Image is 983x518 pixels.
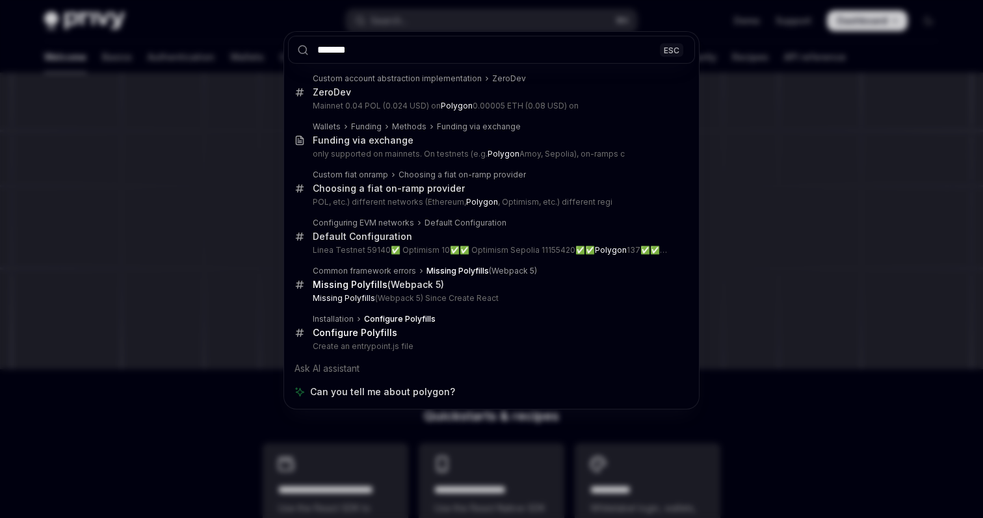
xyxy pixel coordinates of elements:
div: Funding via exchange [313,135,413,146]
div: Custom fiat onramp [313,170,388,180]
b: Configure Polyfills [313,327,397,338]
div: Custom account abstraction implementation [313,73,482,84]
b: Missing Polyfills [313,293,375,303]
b: Polygon [488,149,519,159]
div: (Webpack 5) [313,279,444,291]
div: ZeroDev [313,86,351,98]
div: Funding [351,122,382,132]
div: Funding via exchange [437,122,521,132]
p: Mainnet 0.04 POL (0.024 USD) on 0.00005 ETH (0.08 USD) on [313,101,668,111]
div: Common framework errors [313,266,416,276]
b: Missing Polyfills [313,279,387,290]
div: Wallets [313,122,341,132]
div: Ask AI assistant [288,357,695,380]
p: Linea Testnet 59140✅ Optimism 10✅✅ Optimism Sepolia 11155420✅✅ 137✅✅ gon [313,245,668,255]
b: Missing Polyfills [426,266,489,276]
div: Methods [392,122,426,132]
p: Create an entrypoint.js file [313,341,668,352]
div: ZeroDev [492,73,526,84]
div: Choosing a fiat on-ramp provider [313,183,465,194]
p: (Webpack 5) Since Create React [313,293,668,304]
span: Can you tell me about polygon? [310,385,455,398]
b: Polygon [466,197,498,207]
div: Configuring EVM networks [313,218,414,228]
div: ESC [660,43,683,57]
div: Default Configuration [313,231,412,242]
b: Configure Polyfills [364,314,436,324]
div: Choosing a fiat on-ramp provider [399,170,526,180]
p: only supported on mainnets. On testnets (e.g. Amoy, Sepolia), on-ramps c [313,149,668,159]
p: POL, etc.) different networks (Ethereum, , Optimism, etc.) different regi [313,197,668,207]
div: Installation [313,314,354,324]
div: (Webpack 5) [426,266,537,276]
div: Default Configuration [425,218,506,228]
b: Polygon [595,245,627,255]
b: Polygon [441,101,473,110]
